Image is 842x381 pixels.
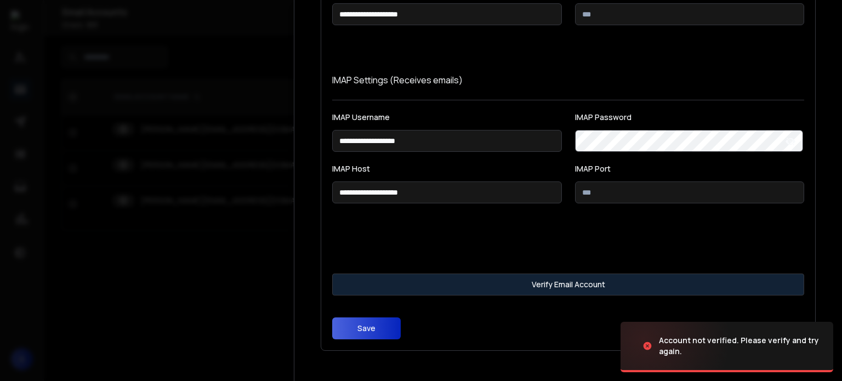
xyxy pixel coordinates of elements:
p: IMAP Settings (Receives emails) [332,73,804,87]
button: Verify Email Account [332,274,804,295]
label: IMAP Host [332,165,562,173]
div: Account not verified. Please verify and try again. [659,335,820,357]
label: IMAP Password [575,113,805,121]
button: Save [332,317,401,339]
label: IMAP Username [332,113,562,121]
img: image [621,316,730,376]
label: IMAP Port [575,165,805,173]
